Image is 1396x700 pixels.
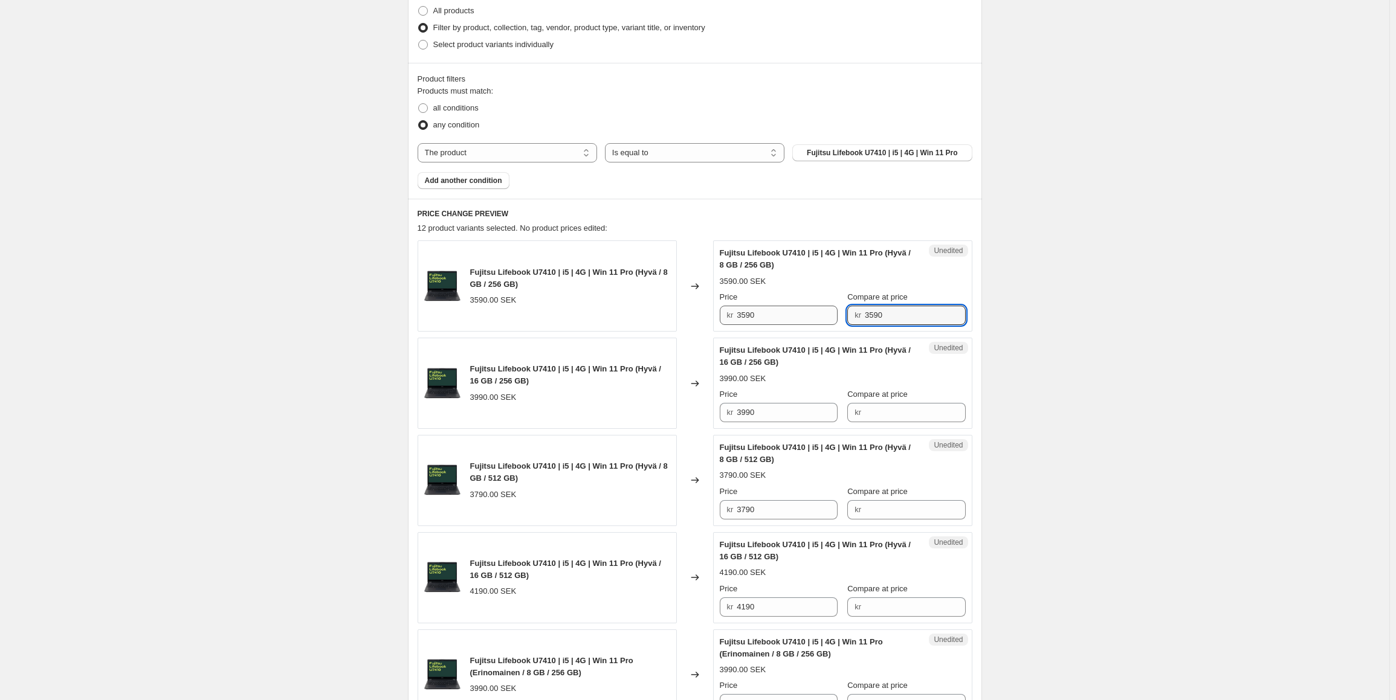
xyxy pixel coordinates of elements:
div: 3790.00 SEK [720,469,766,481]
span: Unedited [934,440,963,450]
span: Price [720,584,738,593]
button: Fujitsu Lifebook U7410 | i5 | 4G | Win 11 Pro [792,144,972,161]
h6: PRICE CHANGE PREVIEW [418,209,972,219]
div: 3990.00 SEK [720,373,766,385]
div: 3990.00 SEK [470,391,517,403]
span: Fujitsu Lifebook U7410 | i5 | 4G | Win 11 Pro (Hyvä / 8 GB / 512 GB) [470,461,668,483]
span: Add another condition [425,176,502,185]
span: any condition [433,120,480,129]
span: Fujitsu Lifebook U7410 | i5 | 4G | Win 11 Pro (Erinomainen / 8 GB / 256 GB) [720,637,883,658]
img: Fujitsu-Lifebook-U7410-0_80x.webp [424,657,460,693]
span: Price [720,292,738,301]
span: kr [855,505,861,514]
span: Price [720,681,738,690]
span: kr [727,602,734,611]
span: kr [727,505,734,514]
div: 3990.00 SEK [720,664,766,676]
div: 3790.00 SEK [470,489,517,501]
span: Fujitsu Lifebook U7410 | i5 | 4G | Win 11 Pro [807,148,957,158]
button: Add another condition [418,172,509,189]
div: 3590.00 SEK [470,294,517,306]
span: Fujitsu Lifebook U7410 | i5 | 4G | Win 11 Pro (Hyvä / 8 GB / 256 GB) [470,268,668,289]
img: Fujitsu-Lifebook-U7410-0_80x.webp [424,365,460,402]
div: 3590.00 SEK [720,275,766,287]
span: Fujitsu Lifebook U7410 | i5 | 4G | Win 11 Pro (Erinomainen / 8 GB / 256 GB) [470,656,633,677]
span: Price [720,390,738,399]
span: Fujitsu Lifebook U7410 | i5 | 4G | Win 11 Pro (Hyvä / 8 GB / 256 GB) [720,248,911,269]
span: Products must match: [418,86,494,95]
span: kr [855,408,861,417]
span: Unedited [934,343,963,353]
span: Fujitsu Lifebook U7410 | i5 | 4G | Win 11 Pro (Hyvä / 16 GB / 256 GB) [720,345,911,367]
span: Unedited [934,635,963,644]
span: Price [720,487,738,496]
div: 4190.00 SEK [470,585,517,597]
span: Unedited [934,538,963,547]
span: kr [855,602,861,611]
span: Compare at price [847,584,908,593]
span: Fujitsu Lifebook U7410 | i5 | 4G | Win 11 Pro (Hyvä / 16 GB / 512 GB) [720,540,911,561]
div: 4190.00 SEK [720,567,766,579]
span: Compare at price [847,681,908,690]
span: Unedited [934,246,963,255]
span: 12 product variants selected. No product prices edited: [418,223,607,233]
span: Fujitsu Lifebook U7410 | i5 | 4G | Win 11 Pro (Hyvä / 8 GB / 512 GB) [720,443,911,464]
span: Compare at price [847,390,908,399]
span: all conditions [433,103,479,112]
span: Fujitsu Lifebook U7410 | i5 | 4G | Win 11 Pro (Hyvä / 16 GB / 256 GB) [470,364,661,385]
span: All products [433,6,474,15]
span: Compare at price [847,487,908,496]
img: Fujitsu-Lifebook-U7410-0_80x.webp [424,268,460,304]
img: Fujitsu-Lifebook-U7410-0_80x.webp [424,559,460,596]
div: 3990.00 SEK [470,682,517,695]
span: Fujitsu Lifebook U7410 | i5 | 4G | Win 11 Pro (Hyvä / 16 GB / 512 GB) [470,559,661,580]
span: Filter by product, collection, tag, vendor, product type, variant title, or inventory [433,23,705,32]
span: kr [855,310,861,319]
div: Product filters [418,73,972,85]
span: kr [727,408,734,417]
img: Fujitsu-Lifebook-U7410-0_80x.webp [424,462,460,498]
span: Select product variants individually [433,40,554,49]
span: Compare at price [847,292,908,301]
span: kr [727,310,734,319]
